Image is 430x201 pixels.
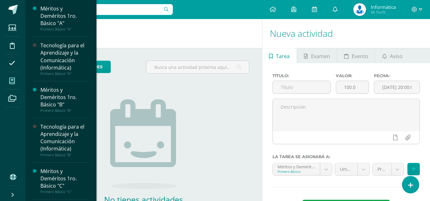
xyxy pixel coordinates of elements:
[40,153,89,157] div: Primero Básico "B"
[40,71,89,76] div: Primero Básico "A"
[273,163,332,175] a: Méritos y Deméritos 1ro. Básico "A" 'A'Primero Básico
[375,48,409,63] a: Aviso
[262,48,297,63] a: Tarea
[272,154,420,159] label: La tarea se asignará a:
[390,49,403,64] span: Aviso
[40,168,89,190] div: Méritos y Deméritos 1ro. Básico "C"
[40,123,89,152] div: Tecnología para el Aprendizaje y la Comunicación (Informática)
[377,163,387,175] span: Prueba Corta (0.0%)
[272,73,331,78] label: Título:
[371,10,396,15] span: Mi Perfil
[340,163,353,175] span: Unidad 3
[278,163,315,169] div: Méritos y Deméritos 1ro. Básico "A" 'A'
[40,86,89,113] a: Méritos y Deméritos 1ro. Básico "B"Primero Básico "B"
[40,86,89,108] div: Méritos y Deméritos 1ro. Básico "B"
[40,42,89,71] div: Tecnología para el Aprendizaje y la Comunicación (Informática)
[40,168,89,194] a: Méritos y Deméritos 1ro. Básico "C"Primero Básico "C"
[273,81,331,93] input: Título
[336,73,369,78] label: Valor:
[371,4,396,10] span: Informática
[40,27,89,31] div: Primero Básico "A"
[146,61,249,73] input: Busca una actividad próxima aquí...
[335,163,370,175] a: Unidad 3
[40,190,89,194] div: Primero Básico "C"
[276,49,290,64] span: Tarea
[311,49,330,64] span: Examen
[30,4,173,15] input: Busca un usuario...
[374,81,419,93] input: Fecha de entrega
[278,169,315,174] div: Primero Básico
[270,19,422,48] h1: Nueva actividad
[297,48,337,63] a: Examen
[33,19,254,48] h1: Actividades
[336,81,369,93] input: Puntos máximos
[40,42,89,76] a: Tecnología para el Aprendizaje y la Comunicación (Informática)Primero Básico "A"
[353,3,366,16] img: da59f6ea21f93948affb263ca1346426.png
[40,5,89,27] div: Méritos y Deméritos 1ro. Básico "A"
[40,108,89,113] div: Primero Básico "B"
[110,99,177,189] img: no_activities.png
[40,123,89,157] a: Tecnología para el Aprendizaje y la Comunicación (Informática)Primero Básico "B"
[40,5,89,31] a: Méritos y Deméritos 1ro. Básico "A"Primero Básico "A"
[374,73,420,78] label: Fecha:
[337,48,375,63] a: Evento
[352,49,368,64] span: Evento
[373,163,404,175] a: Prueba Corta (0.0%)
